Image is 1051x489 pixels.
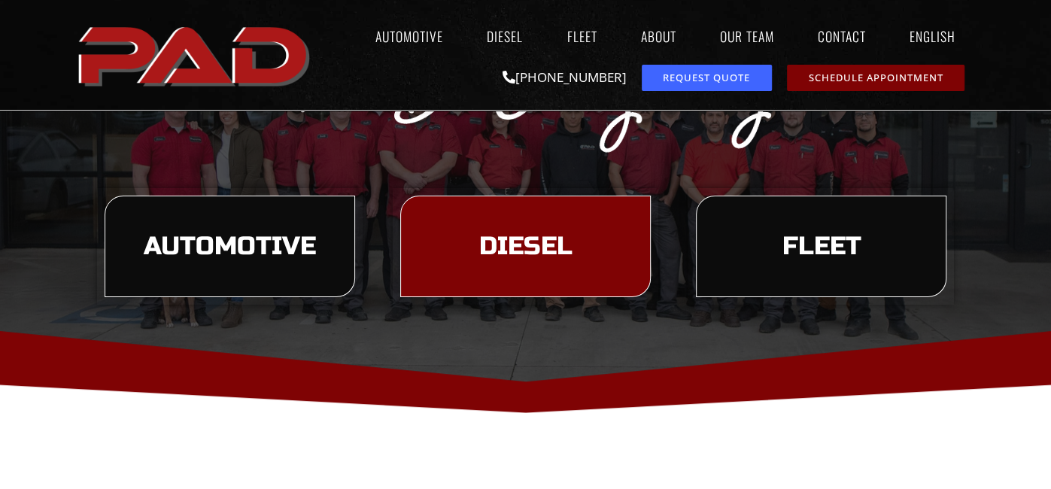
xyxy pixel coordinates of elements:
span: Automotive [144,234,316,260]
a: [PHONE_NUMBER] [503,68,627,86]
a: learn more about our fleet services [696,196,946,298]
a: About [626,19,690,53]
a: Contact [803,19,879,53]
img: The image shows the word "PAD" in bold, red, uppercase letters with a slight shadow effect. [74,14,317,96]
a: schedule repair or service appointment [787,65,965,91]
a: request a service or repair quote [642,65,772,91]
a: Fleet [552,19,611,53]
span: Diesel [478,234,572,260]
a: English [895,19,977,53]
a: learn more about our diesel services [400,196,651,298]
nav: Menu [317,19,977,53]
a: pro automotive and diesel home page [74,14,317,96]
a: Diesel [472,19,537,53]
span: Fleet [782,234,861,260]
a: Our Team [705,19,788,53]
span: Schedule Appointment [809,73,943,83]
a: learn more about our automotive services [105,196,355,298]
a: Automotive [361,19,457,53]
span: Request Quote [663,73,750,83]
